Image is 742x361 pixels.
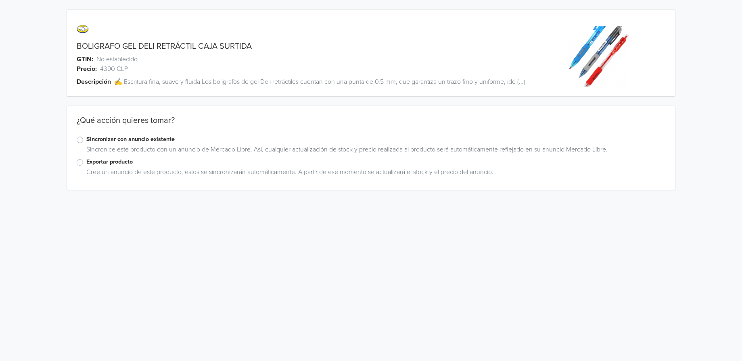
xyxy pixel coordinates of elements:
span: No establecido [96,54,138,64]
div: Cree un anuncio de este producto, estos se sincronizarán automáticamente. A partir de ese momento... [83,167,666,180]
span: 4390 CLP [100,64,128,74]
span: ✍️ Escritura fina, suave y fluida Los bolígrafos de gel Deli retráctiles cuentan con una punta de... [114,77,525,87]
label: Exportar producto [86,158,666,166]
label: Sincronizar con anuncio existente [86,135,666,144]
img: product_image [569,26,629,87]
span: GTIN: [77,54,93,64]
span: Descripción [77,77,111,87]
div: Sincronice este producto con un anuncio de Mercado Libre. Así, cualquier actualización de stock y... [83,145,666,158]
span: Precio: [77,64,97,74]
a: BOLIGRAFO GEL DELI RETRÁCTIL CAJA SURTIDA [77,41,252,51]
div: ¿Qué acción quieres tomar? [67,116,675,135]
